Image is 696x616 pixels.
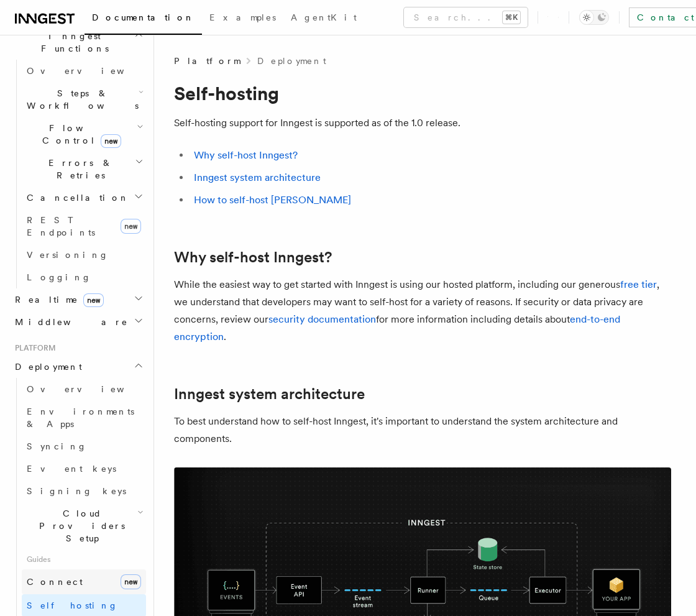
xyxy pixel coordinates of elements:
[10,343,56,353] span: Platform
[27,600,118,610] span: Self hosting
[268,313,376,325] a: security documentation
[22,435,146,457] a: Syncing
[194,194,351,206] a: How to self-host [PERSON_NAME]
[85,4,202,35] a: Documentation
[10,311,146,333] button: Middleware
[620,278,657,290] a: free tier
[257,55,326,67] a: Deployment
[101,134,121,148] span: new
[22,60,146,82] a: Overview
[194,149,298,161] a: Why self-host Inngest?
[10,288,146,311] button: Realtimenew
[404,7,528,27] button: Search...⌘K
[27,577,83,587] span: Connect
[209,12,276,22] span: Examples
[202,4,283,34] a: Examples
[22,117,146,152] button: Flow Controlnew
[174,55,240,67] span: Platform
[22,82,146,117] button: Steps & Workflows
[27,250,109,260] span: Versioning
[27,464,116,474] span: Event keys
[27,384,155,394] span: Overview
[22,400,146,435] a: Environments & Apps
[22,122,137,147] span: Flow Control
[10,30,134,55] span: Inngest Functions
[27,272,91,282] span: Logging
[22,157,135,182] span: Errors & Retries
[194,172,321,183] a: Inngest system architecture
[22,507,137,545] span: Cloud Providers Setup
[121,574,141,589] span: new
[22,378,146,400] a: Overview
[92,12,195,22] span: Documentation
[174,114,671,132] p: Self-hosting support for Inngest is supported as of the 1.0 release.
[27,215,95,237] span: REST Endpoints
[22,549,146,569] span: Guides
[22,209,146,244] a: REST Endpointsnew
[174,249,332,266] a: Why self-host Inngest?
[22,502,146,549] button: Cloud Providers Setup
[174,276,671,346] p: While the easiest way to get started with Inngest is using our hosted platform, including our gen...
[22,266,146,288] a: Logging
[174,82,671,104] h1: Self-hosting
[27,486,126,496] span: Signing keys
[22,244,146,266] a: Versioning
[27,66,155,76] span: Overview
[283,4,364,34] a: AgentKit
[121,219,141,234] span: new
[10,60,146,288] div: Inngest Functions
[291,12,357,22] span: AgentKit
[22,457,146,480] a: Event keys
[174,385,365,403] a: Inngest system architecture
[83,293,104,307] span: new
[579,10,609,25] button: Toggle dark mode
[22,87,139,112] span: Steps & Workflows
[22,186,146,209] button: Cancellation
[22,569,146,594] a: Connectnew
[10,25,146,60] button: Inngest Functions
[174,413,671,448] p: To best understand how to self-host Inngest, it's important to understand the system architecture...
[503,11,520,24] kbd: ⌘K
[10,316,128,328] span: Middleware
[27,407,134,429] span: Environments & Apps
[10,293,104,306] span: Realtime
[10,361,82,373] span: Deployment
[22,191,129,204] span: Cancellation
[22,152,146,186] button: Errors & Retries
[22,480,146,502] a: Signing keys
[10,356,146,378] button: Deployment
[27,441,87,451] span: Syncing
